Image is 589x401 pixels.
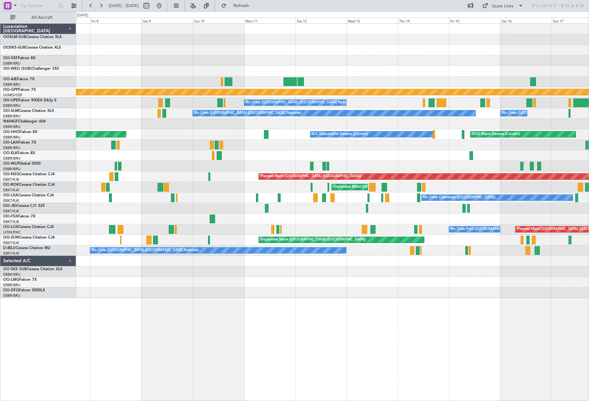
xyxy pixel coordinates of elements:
a: UUMO/OSF [3,93,22,98]
div: Unplanned Maint [GEOGRAPHIC_DATA] ([GEOGRAPHIC_DATA]) [260,235,366,245]
div: Mon 11 [244,18,295,23]
span: OO-LUX [3,225,18,229]
div: Planned Maint [GEOGRAPHIC_DATA] ([GEOGRAPHIC_DATA]) [260,172,361,181]
a: EBBR/BRU [3,114,20,119]
span: D-IBLU [3,246,16,250]
a: OO-LMGFalcon 7X [3,278,37,282]
a: EBBR/BRU [3,272,20,277]
a: OOSLM-SUBCessna Citation XLS [3,35,62,39]
div: No Crew [GEOGRAPHIC_DATA] ([GEOGRAPHIC_DATA] National) [194,108,301,118]
span: OO-SKS SUB [3,267,27,271]
span: [DATE] - [DATE] [109,3,139,9]
a: EBKT/KJK [3,240,19,245]
span: OO-LAH [3,141,19,145]
a: EBKT/KJK [3,251,19,256]
a: OO-HHOFalcon 8X [3,130,37,134]
a: OO-LXACessna Citation CJ4 [3,193,54,197]
span: OOSKS-SUB [3,46,26,50]
a: LFSN/ENC [3,230,21,235]
span: OO-NSG [3,172,19,176]
span: OO-FSX [3,215,18,218]
a: OO-DFGFalcon 2000LX [3,288,45,292]
a: OO-WEG (SUB)Challenger 350 [3,67,59,71]
span: OO-JID [3,204,17,208]
a: EBBR/BRU [3,61,20,66]
span: OO-VSF [3,56,18,60]
a: OO-FSXFalcon 7X [3,215,35,218]
a: N604GFChallenger 604 [3,120,46,123]
span: OO-ROK [3,183,19,187]
input: Trip Number [19,1,56,11]
div: Sun 10 [193,18,244,23]
span: OO-LXA [3,193,18,197]
a: OO-LAHFalcon 7X [3,141,36,145]
span: OOSLM-SUB [3,35,26,39]
a: OO-JIDCessna CJ1 525 [3,204,45,208]
a: OO-ZUNCessna Citation CJ4 [3,236,55,240]
span: OO-WEG (SUB) [3,67,31,71]
a: EBBR/BRU [3,167,20,171]
a: EBKT/KJK [3,177,19,182]
a: EBBR/BRU [3,145,20,150]
a: OO-ELKFalcon 8X [3,151,35,155]
a: OO-AIEFalcon 7X [3,77,35,81]
button: Quick Links [479,1,526,11]
div: Fri 8 [90,18,141,23]
a: EBBR/BRU [3,283,20,287]
button: Refresh [218,1,257,11]
span: OO-AIE [3,77,17,81]
div: Thu 14 [398,18,449,23]
span: OO-ZUN [3,236,19,240]
a: EBKT/KJK [3,209,19,214]
div: No Crew [GEOGRAPHIC_DATA] ([GEOGRAPHIC_DATA] National) [246,98,353,107]
span: N604GF [3,120,18,123]
a: EBBR/BRU [3,124,20,129]
div: Quick Links [492,3,514,10]
div: Unplanned Maint [GEOGRAPHIC_DATA]-[GEOGRAPHIC_DATA] [333,182,437,192]
span: OO-ELK [3,151,18,155]
a: D-IBLUCessna Citation M2 [3,246,50,250]
div: No Crew Paris ([GEOGRAPHIC_DATA]) [451,224,514,234]
span: OO-GPE [3,98,18,102]
a: EBBR/BRU [3,293,20,298]
span: OO-HHO [3,130,20,134]
div: [DATE] [77,13,88,18]
span: OO-WLP [3,162,19,166]
a: OO-ROKCessna Citation CJ4 [3,183,55,187]
a: EBKT/KJK [3,219,19,224]
span: OO-DFG [3,288,19,292]
a: EBKT/KJK [3,188,19,193]
div: Fri 15 [449,18,500,23]
div: A/C Unavailable Geneva (Cointrin) [312,130,368,139]
a: OO-LUXCessna Citation CJ4 [3,225,54,229]
a: EBBR/BRU [3,103,20,108]
div: Tue 12 [295,18,346,23]
span: OO-SLM [3,109,19,113]
a: OOSKS-SUBCessna Citation XLS [3,46,61,50]
a: EBBR/BRU [3,135,20,140]
a: OO-WLPGlobal 5500 [3,162,41,166]
div: No Crew [GEOGRAPHIC_DATA] ([GEOGRAPHIC_DATA] National) [92,246,199,255]
span: OO-GPP [3,88,18,92]
a: EBKT/KJK [3,198,19,203]
span: Refresh [228,4,255,8]
span: OO-LMG [3,278,19,282]
div: Wed 13 [346,18,398,23]
span: All Aircraft [17,15,67,20]
a: OO-SKS SUBCessna Citation XLS [3,267,62,271]
a: EBBR/BRU [3,82,20,87]
a: OO-SLMCessna Citation XLS [3,109,54,113]
a: OO-VSFFalcon 8X [3,56,35,60]
div: Sat 16 [500,18,552,23]
a: OO-GPPFalcon 7X [3,88,36,92]
div: AOG Maint Geneva (Cointrin) [472,130,520,139]
a: OO-GPEFalcon 900EX EASy II [3,98,56,102]
a: OO-NSGCessna Citation CJ4 [3,172,55,176]
a: EBBR/BRU [3,156,20,161]
div: No Crew Chambery ([GEOGRAPHIC_DATA]) [423,193,495,202]
div: Sat 9 [142,18,193,23]
button: All Aircraft [7,12,69,23]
